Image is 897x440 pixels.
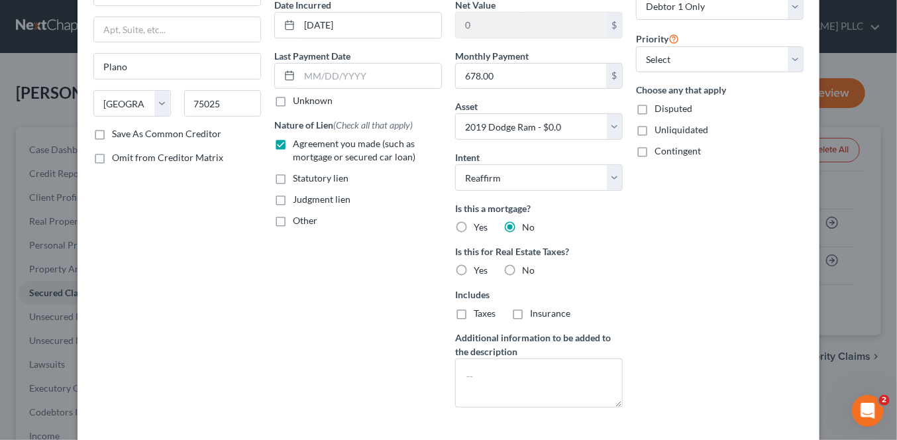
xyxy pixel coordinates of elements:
span: Other [293,215,317,226]
span: (Check all that apply) [333,119,413,131]
label: Monthly Payment [455,49,529,63]
input: MM/DD/YYYY [299,13,441,38]
span: Judgment lien [293,193,350,205]
span: No [522,221,535,233]
label: Choose any that apply [636,83,804,97]
div: $ [606,64,622,89]
label: Last Payment Date [274,49,350,63]
span: Asset [455,101,478,112]
span: Insurance [530,307,570,319]
input: Enter zip... [184,90,262,117]
label: Includes [455,288,623,302]
span: Unliquidated [655,124,708,135]
label: Is this a mortgage? [455,201,623,215]
span: 2 [879,395,890,406]
input: Enter city... [94,54,260,79]
input: MM/DD/YYYY [299,64,441,89]
label: Unknown [293,94,333,107]
span: Yes [474,264,488,276]
label: Nature of Lien [274,118,413,132]
span: No [522,264,535,276]
span: Disputed [655,103,692,114]
span: Agreement you made (such as mortgage or secured car loan) [293,138,415,162]
label: Intent [455,150,480,164]
input: Apt, Suite, etc... [94,17,260,42]
span: Taxes [474,307,496,319]
label: Priority [636,30,679,46]
span: Omit from Creditor Matrix [112,152,223,163]
span: Yes [474,221,488,233]
iframe: Intercom live chat [852,395,884,427]
input: 0.00 [456,13,606,38]
div: $ [606,13,622,38]
span: Contingent [655,145,701,156]
label: Additional information to be added to the description [455,331,623,358]
input: 0.00 [456,64,606,89]
label: Save As Common Creditor [112,127,221,140]
span: Statutory lien [293,172,348,184]
label: Is this for Real Estate Taxes? [455,245,623,258]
